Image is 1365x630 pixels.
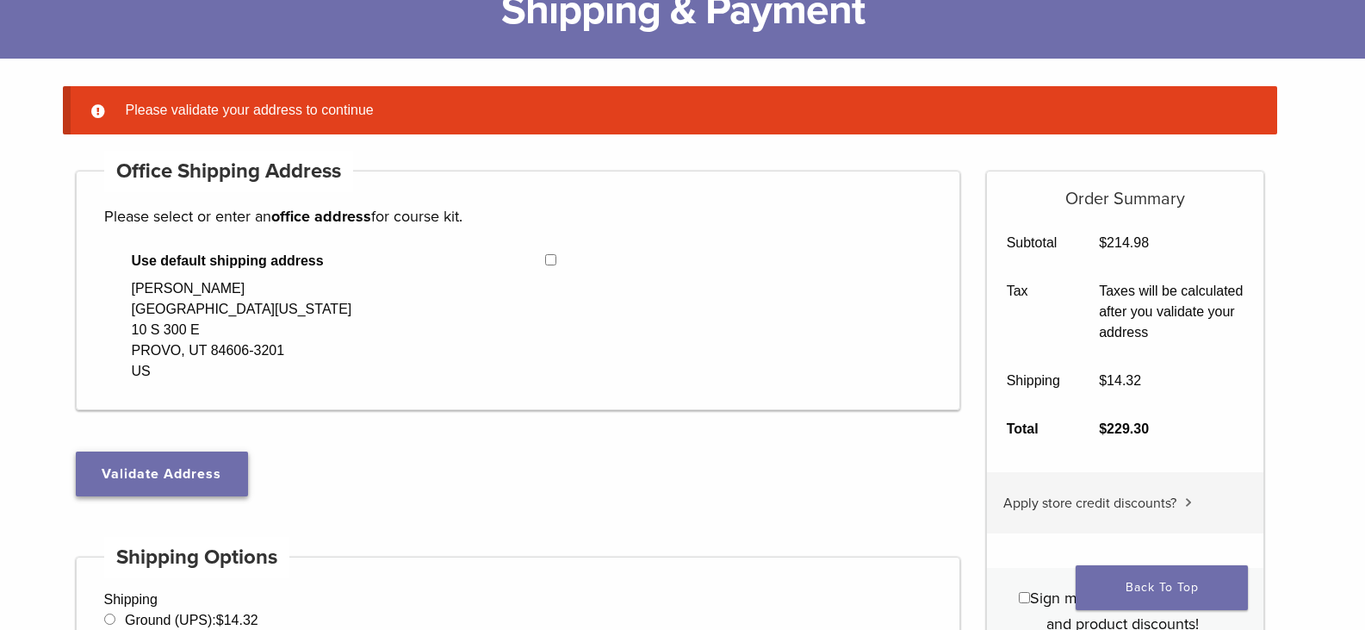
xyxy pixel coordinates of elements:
span: $ [1099,235,1107,250]
span: Apply store credit discounts? [1003,495,1176,512]
a: Back To Top [1076,565,1248,610]
span: $ [1099,421,1107,436]
bdi: 14.32 [216,613,258,627]
th: Subtotal [987,219,1080,267]
strong: office address [271,207,371,226]
span: Use default shipping address [132,251,546,271]
span: $ [1099,373,1107,388]
span: $ [216,613,224,627]
p: Please select or enter an for course kit. [104,203,933,229]
h4: Shipping Options [104,537,290,578]
th: Shipping [987,357,1080,405]
div: [PERSON_NAME] [GEOGRAPHIC_DATA][US_STATE] 10 S 300 E PROVO, UT 84606-3201 US [132,278,352,382]
button: Validate Address [76,452,248,496]
td: Taxes will be calculated after you validate your address [1080,267,1263,357]
th: Tax [987,267,1080,357]
img: caret.svg [1185,498,1192,507]
bdi: 14.32 [1099,373,1141,388]
bdi: 229.30 [1099,421,1149,436]
h4: Office Shipping Address [104,151,354,192]
h5: Order Summary [987,172,1263,209]
li: Please validate your address to continue [119,100,1250,121]
bdi: 214.98 [1099,235,1149,250]
input: Sign me up for news updates and product discounts! [1019,592,1030,603]
th: Total [987,405,1080,453]
label: Ground (UPS): [125,613,258,627]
